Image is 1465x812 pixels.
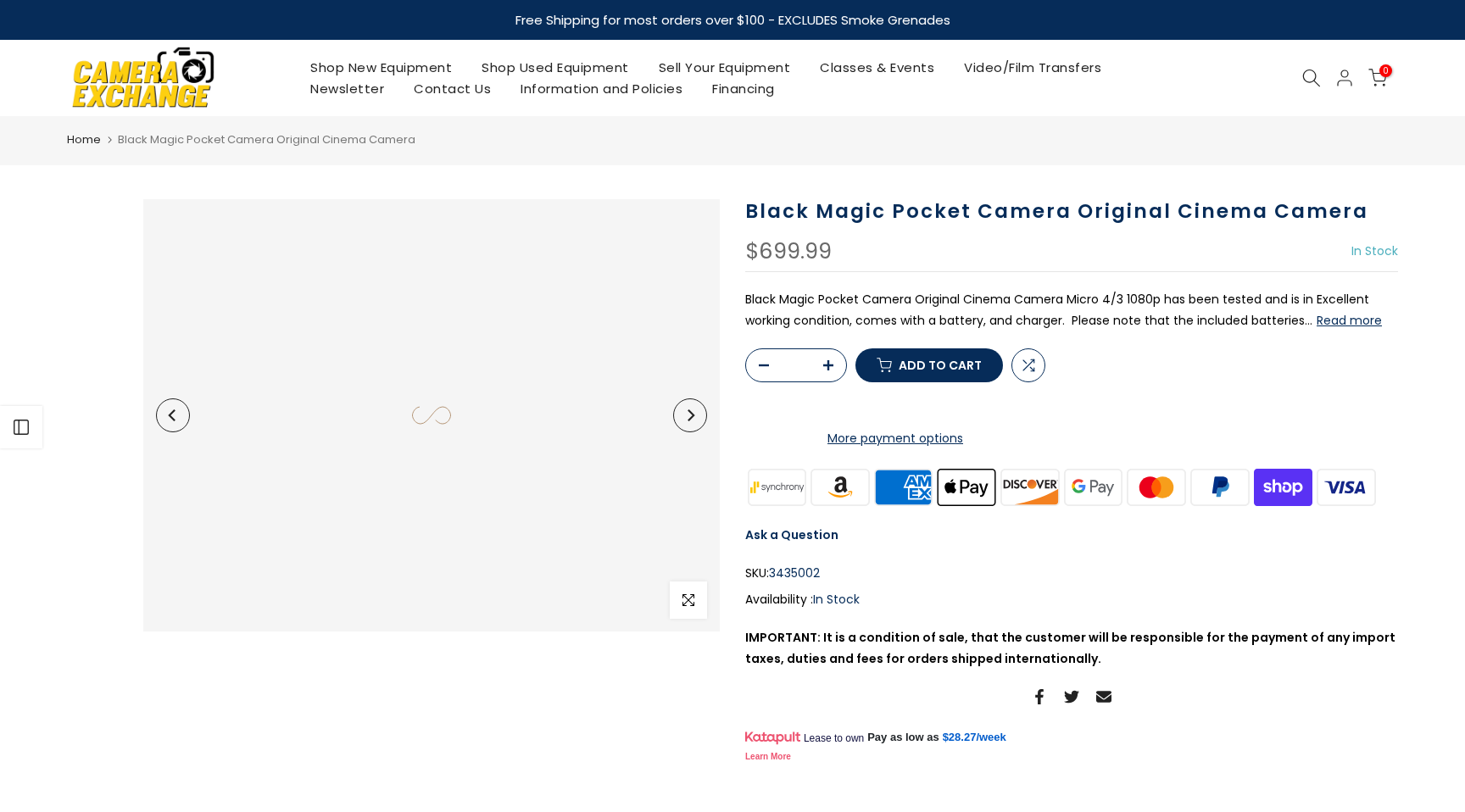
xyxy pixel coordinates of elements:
[805,57,950,78] a: Classes & Events
[156,398,190,432] button: Previous
[943,730,1006,745] a: $28.27/week
[1251,466,1315,508] img: shopify pay
[867,730,939,745] span: Pay as low as
[745,563,1398,584] div: SKU:
[1125,466,1189,508] img: master
[745,241,832,263] div: $699.99
[1368,69,1387,87] a: 0
[745,466,809,508] img: synchrony
[813,591,860,608] span: In Stock
[809,466,872,508] img: amazon payments
[1032,687,1047,707] a: Share on Facebook
[899,359,982,371] span: Add to cart
[855,348,1003,382] button: Add to cart
[296,57,467,78] a: Shop New Equipment
[745,752,791,761] a: Learn More
[506,78,698,99] a: Information and Policies
[804,731,864,745] span: Lease to own
[745,589,1398,610] div: Availability :
[1096,687,1111,707] a: Share on Email
[872,466,935,508] img: american express
[950,57,1117,78] a: Video/Film Transfers
[1315,466,1379,508] img: visa
[1061,466,1125,508] img: google pay
[1379,64,1392,77] span: 0
[745,199,1398,224] h1: Black Magic Pocket Camera Original Cinema Camera
[745,629,1395,667] strong: IMPORTANT: It is a condition of sale, that the customer will be responsible for the payment of an...
[515,11,950,29] strong: Free Shipping for most orders over $100 - EXCLUDES Smoke Grenades
[745,526,838,543] a: Ask a Question
[698,78,790,99] a: Financing
[1317,313,1382,328] button: Read more
[1351,242,1398,259] span: In Stock
[296,78,399,99] a: Newsletter
[745,428,1045,449] a: More payment options
[67,131,101,148] a: Home
[399,78,506,99] a: Contact Us
[1189,466,1252,508] img: paypal
[935,466,999,508] img: apple pay
[467,57,644,78] a: Shop Used Equipment
[673,398,707,432] button: Next
[1064,687,1079,707] a: Share on Twitter
[643,57,805,78] a: Sell Your Equipment
[999,466,1062,508] img: discover
[118,131,415,147] span: Black Magic Pocket Camera Original Cinema Camera
[745,289,1398,331] p: Black Magic Pocket Camera Original Cinema Camera Micro 4/3 1080p has been tested and is in Excell...
[769,563,820,584] span: 3435002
